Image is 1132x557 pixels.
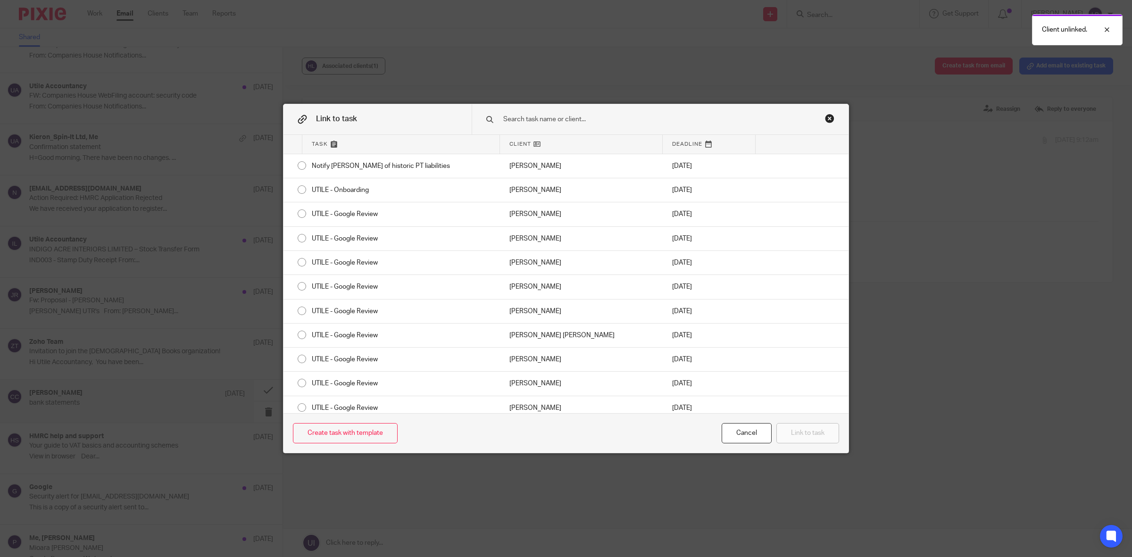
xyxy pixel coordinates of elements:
p: Client unlinked. [1042,25,1087,34]
div: Mark as done [500,154,663,178]
div: UTILE - Google Review [302,251,500,274]
button: Link to task [776,423,839,443]
div: [DATE] [663,178,756,202]
div: UTILE - Onboarding [302,178,500,202]
span: Link to task [316,115,357,123]
div: UTILE - Google Review [302,324,500,347]
div: Mark as done [500,396,663,420]
div: Close this dialog window [722,423,772,443]
div: UTILE - Google Review [302,202,500,226]
div: [DATE] [663,396,756,420]
div: Notify [PERSON_NAME] of historic PT liabilities [302,154,500,178]
div: UTILE - Google Review [302,227,500,250]
div: Mark as done [500,178,663,202]
div: UTILE - Google Review [302,372,500,395]
div: UTILE - Google Review [302,348,500,371]
div: [DATE] [663,275,756,299]
div: [DATE] [663,348,756,371]
div: Mark as done [500,299,663,323]
div: Mark as done [500,348,663,371]
div: Mark as done [500,227,663,250]
div: [DATE] [663,372,756,395]
div: UTILE - Google Review [302,275,500,299]
div: Mark as done [500,372,663,395]
div: UTILE - Google Review [302,396,500,420]
div: [DATE] [663,299,756,323]
span: Client [509,140,531,148]
div: [DATE] [663,324,756,347]
div: [DATE] [663,227,756,250]
div: Close this dialog window [825,114,834,123]
div: UTILE - Google Review [302,299,500,323]
a: Create task with template [293,423,398,443]
div: Mark as done [500,251,663,274]
input: Search task name or client... [502,114,792,125]
div: [DATE] [663,251,756,274]
div: Mark as done [500,324,663,347]
div: Mark as done [500,275,663,299]
div: [DATE] [663,154,756,178]
div: Mark as done [500,202,663,226]
span: Task [312,140,328,148]
span: Deadline [672,140,702,148]
div: [DATE] [663,202,756,226]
